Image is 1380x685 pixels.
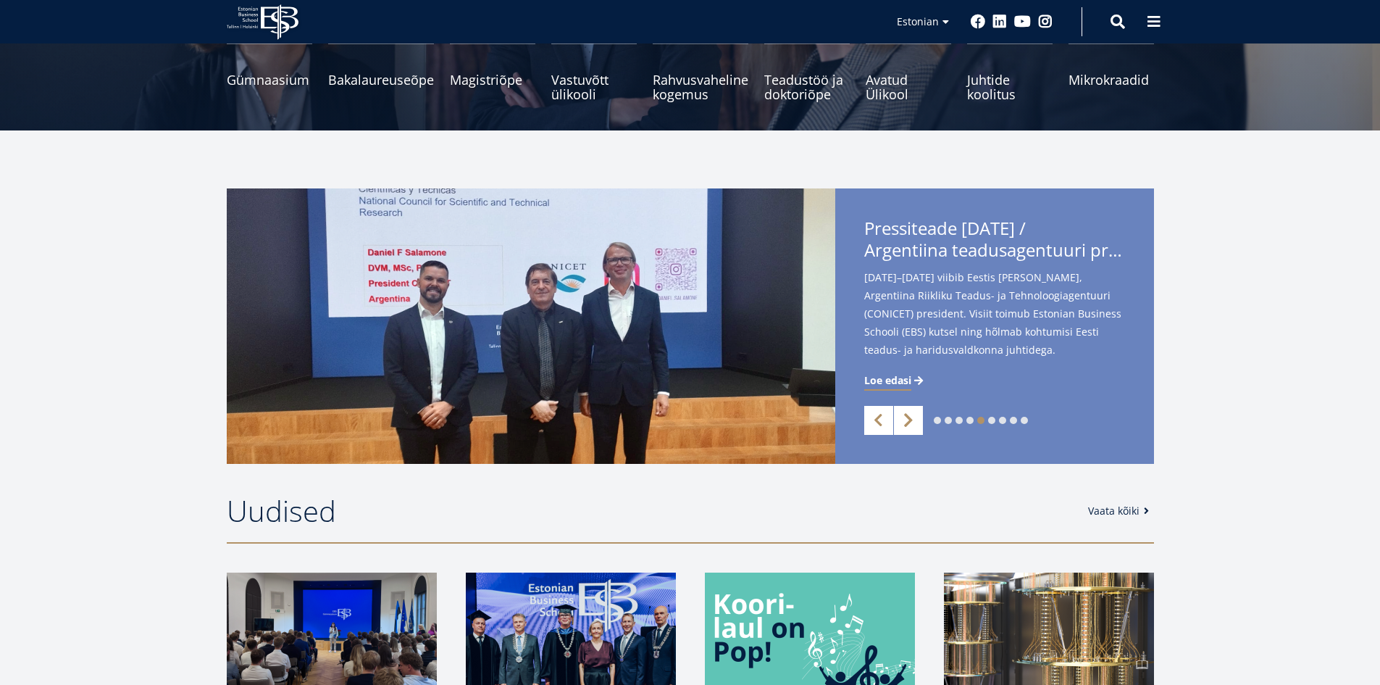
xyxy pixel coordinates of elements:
[894,406,923,435] a: Next
[866,43,951,101] a: Avatud Ülikool
[764,43,850,101] a: Teadustöö ja doktoriõpe
[1069,43,1154,101] a: Mikrokraadid
[227,493,1074,529] h2: Uudised
[864,239,1125,261] span: Argentiina teadusagentuuri president [PERSON_NAME] külastab Eestit
[1010,417,1017,424] a: 8
[967,72,1053,101] span: Juhtide koolitus
[227,188,835,464] img: OG: IMAGE Daniel Salamone visit
[227,43,312,101] a: Gümnaasium
[934,417,941,424] a: 1
[864,268,1125,359] span: [DATE]–[DATE] viibib Eestis [PERSON_NAME], Argentiina Riikliku Teadus- ja Tehnoloogiagentuuri (CO...
[866,72,951,101] span: Avatud Ülikool
[1069,72,1154,87] span: Mikrokraadid
[967,43,1053,101] a: Juhtide koolitus
[450,72,535,87] span: Magistriõpe
[227,72,312,87] span: Gümnaasium
[551,72,637,101] span: Vastuvõtt ülikooli
[945,417,952,424] a: 2
[653,43,748,101] a: Rahvusvaheline kogemus
[328,43,434,101] a: Bakalaureuseõpe
[450,43,535,101] a: Magistriõpe
[977,417,984,424] a: 5
[864,373,911,388] span: Loe edasi
[1088,504,1154,518] a: Vaata kõiki
[971,14,985,29] a: Facebook
[864,217,1125,265] span: Pressiteade [DATE] /
[551,43,637,101] a: Vastuvõtt ülikooli
[328,72,434,87] span: Bakalaureuseõpe
[988,417,995,424] a: 6
[1038,14,1053,29] a: Instagram
[955,417,963,424] a: 3
[966,417,974,424] a: 4
[1014,14,1031,29] a: Youtube
[653,72,748,101] span: Rahvusvaheline kogemus
[999,417,1006,424] a: 7
[864,406,893,435] a: Previous
[864,373,926,388] a: Loe edasi
[764,72,850,101] span: Teadustöö ja doktoriõpe
[1021,417,1028,424] a: 9
[992,14,1007,29] a: Linkedin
